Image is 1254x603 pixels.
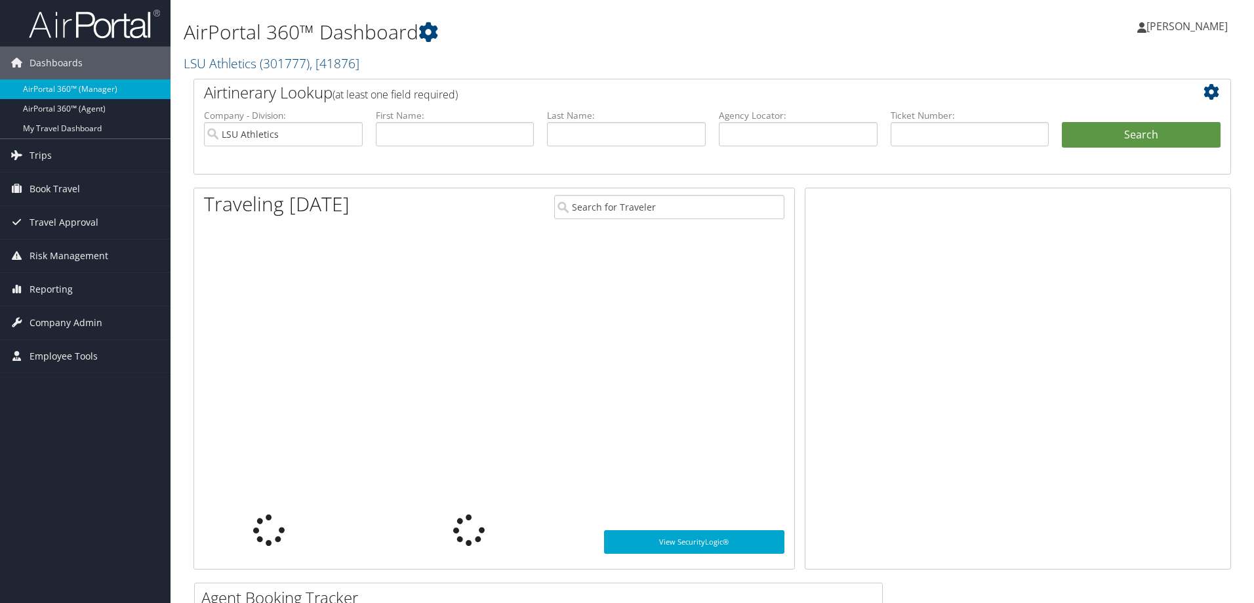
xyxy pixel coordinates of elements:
[1062,122,1221,148] button: Search
[1137,7,1241,46] a: [PERSON_NAME]
[184,18,889,46] h1: AirPortal 360™ Dashboard
[260,54,310,72] span: ( 301777 )
[604,530,784,554] a: View SecurityLogic®
[204,190,350,218] h1: Traveling [DATE]
[30,340,98,373] span: Employee Tools
[184,54,359,72] a: LSU Athletics
[719,109,878,122] label: Agency Locator:
[30,306,102,339] span: Company Admin
[30,273,73,306] span: Reporting
[376,109,535,122] label: First Name:
[310,54,359,72] span: , [ 41876 ]
[891,109,1049,122] label: Ticket Number:
[30,139,52,172] span: Trips
[30,47,83,79] span: Dashboards
[333,87,458,102] span: (at least one field required)
[30,239,108,272] span: Risk Management
[204,109,363,122] label: Company - Division:
[204,81,1134,104] h2: Airtinerary Lookup
[29,9,160,39] img: airportal-logo.png
[30,173,80,205] span: Book Travel
[547,109,706,122] label: Last Name:
[554,195,784,219] input: Search for Traveler
[30,206,98,239] span: Travel Approval
[1146,19,1228,33] span: [PERSON_NAME]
